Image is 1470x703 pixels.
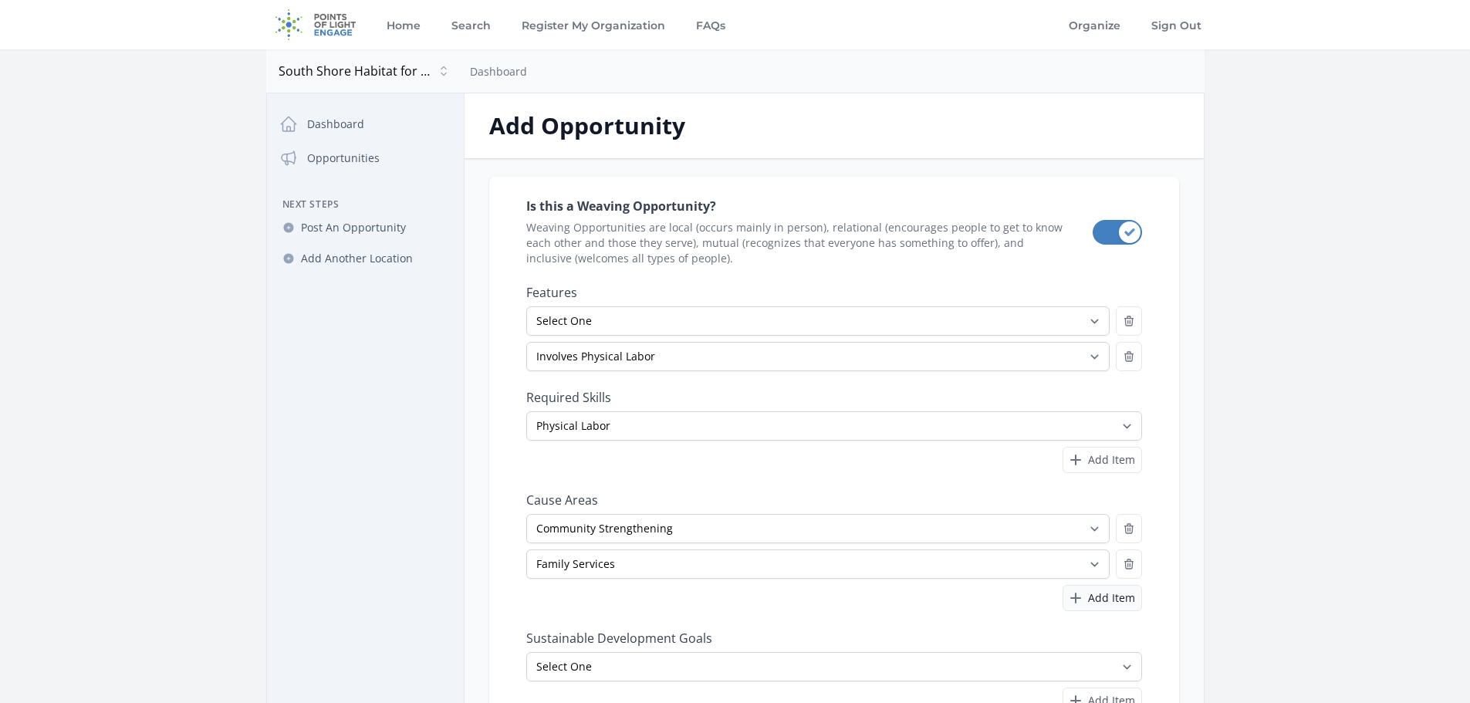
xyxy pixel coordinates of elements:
label: Sustainable Development Goals [526,630,1142,646]
a: Add Another Location [273,245,458,272]
span: Add Item [1088,452,1135,468]
label: Is this a Weaving Opportunity? [526,198,1068,214]
a: Dashboard [470,64,527,79]
span: South Shore Habitat for Humanity [279,62,433,80]
span: Add Another Location [301,251,413,266]
button: Add Item [1063,447,1142,473]
h3: Next Steps [273,198,458,211]
a: Opportunities [273,143,458,174]
label: Features [526,285,1142,300]
h2: Add Opportunity [489,112,1179,140]
label: Required Skills [526,390,1142,405]
span: Weaving Opportunities are local (occurs mainly in person), relational (encourages people to get t... [526,220,1068,266]
a: Dashboard [273,109,458,140]
nav: Breadcrumb [470,62,527,80]
label: Cause Areas [526,492,1142,508]
span: Add Item [1088,590,1135,606]
span: Post An Opportunity [301,220,406,235]
button: South Shore Habitat for Humanity [272,56,458,86]
a: Post An Opportunity [273,214,458,242]
button: Add Item [1063,585,1142,611]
